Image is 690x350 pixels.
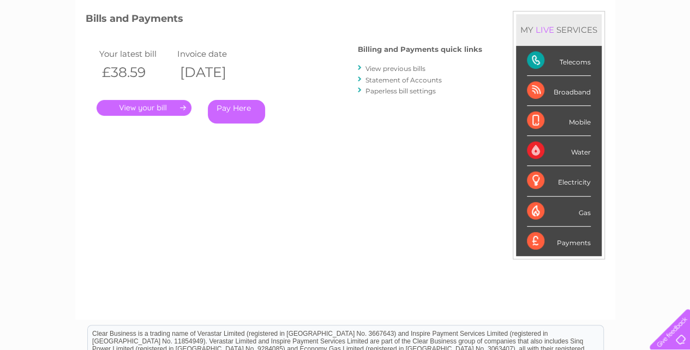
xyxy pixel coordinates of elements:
div: Payments [527,227,591,256]
th: [DATE] [175,61,253,84]
td: Invoice date [175,46,253,61]
img: logo.png [24,28,80,62]
th: £38.59 [97,61,175,84]
a: Pay Here [208,100,265,123]
a: Paperless bill settings [365,87,436,95]
div: Clear Business is a trading name of Verastar Limited (registered in [GEOGRAPHIC_DATA] No. 3667643... [88,6,603,53]
a: Energy [525,46,549,55]
a: Telecoms [556,46,589,55]
a: Log out [654,46,680,55]
div: LIVE [533,25,556,35]
a: Water [498,46,519,55]
div: Gas [527,197,591,227]
a: Statement of Accounts [365,76,442,84]
div: Telecoms [527,46,591,76]
div: Mobile [527,106,591,136]
a: . [97,100,191,116]
h4: Billing and Payments quick links [358,45,482,54]
div: Electricity [527,166,591,196]
a: Contact [617,46,644,55]
div: Water [527,136,591,166]
a: View previous bills [365,64,425,73]
div: Broadband [527,76,591,106]
h3: Bills and Payments [86,11,482,30]
a: 0333 014 3131 [484,5,560,19]
div: MY SERVICES [516,14,602,45]
a: Blog [595,46,611,55]
td: Your latest bill [97,46,175,61]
